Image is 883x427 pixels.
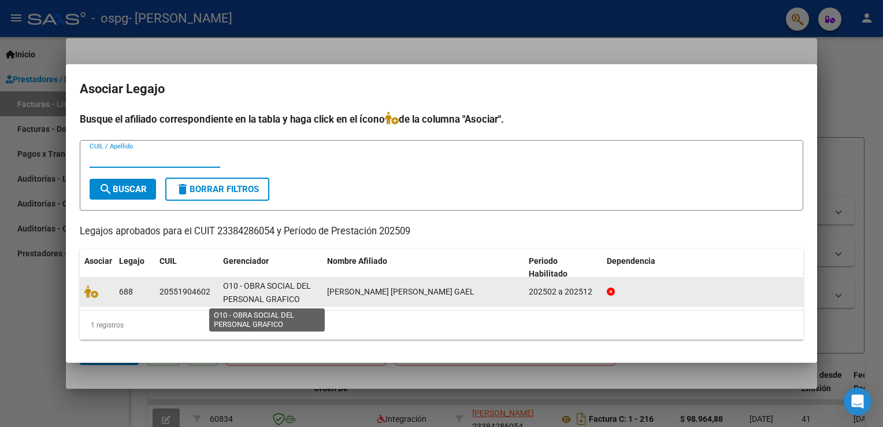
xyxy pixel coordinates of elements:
[99,184,147,194] span: Buscar
[223,256,269,266] span: Gerenciador
[80,249,114,287] datatable-header-cell: Asociar
[165,178,269,201] button: Borrar Filtros
[322,249,524,287] datatable-header-cell: Nombre Afiliado
[529,256,567,279] span: Periodo Habilitado
[84,256,112,266] span: Asociar
[119,287,133,296] span: 688
[80,224,803,239] p: Legajos aprobados para el CUIT 23384286054 y Período de Prestación 202509
[114,249,155,287] datatable-header-cell: Legajo
[327,256,387,266] span: Nombre Afiliado
[529,285,598,299] div: 202502 a 202512
[119,256,144,266] span: Legajo
[155,249,218,287] datatable-header-cell: CUIL
[99,182,113,196] mat-icon: search
[80,112,803,127] h4: Busque el afiliado correspondiente en la tabla y haga click en el ícono de la columna "Asociar".
[607,256,655,266] span: Dependencia
[327,287,474,296] span: ALVAREZ CORREA BENJAMIN GAEL
[223,281,311,304] span: O10 - OBRA SOCIAL DEL PERSONAL GRAFICO
[176,182,190,196] mat-icon: delete
[602,249,804,287] datatable-header-cell: Dependencia
[80,311,803,340] div: 1 registros
[176,184,259,194] span: Borrar Filtros
[90,179,156,200] button: Buscar
[80,78,803,100] h2: Asociar Legajo
[159,285,210,299] div: 20551904602
[218,249,322,287] datatable-header-cell: Gerenciador
[524,249,602,287] datatable-header-cell: Periodo Habilitado
[159,256,177,266] span: CUIL
[844,388,871,415] div: Open Intercom Messenger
